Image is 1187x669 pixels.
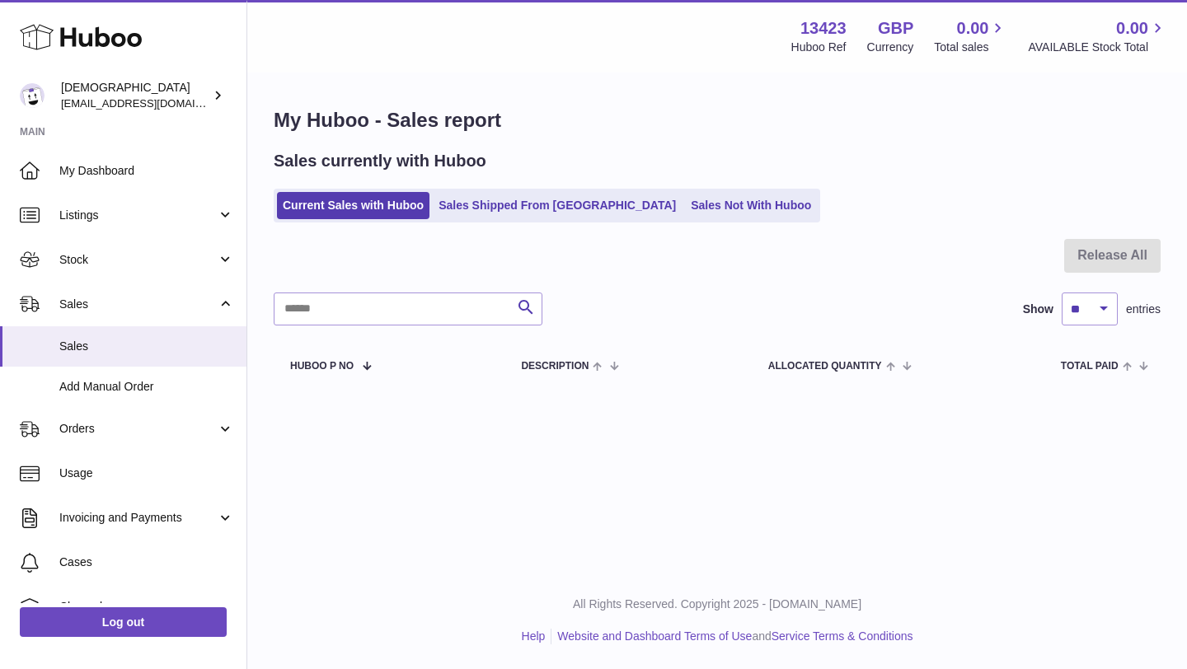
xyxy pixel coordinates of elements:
li: and [551,629,913,644]
span: Usage [59,465,234,481]
span: Orders [59,421,217,437]
span: Sales [59,297,217,312]
a: Sales Not With Huboo [685,192,817,219]
div: [DEMOGRAPHIC_DATA] [61,80,209,111]
span: Add Manual Order [59,379,234,395]
span: Cases [59,554,234,570]
div: Huboo Ref [791,40,847,55]
span: Channels [59,599,234,615]
span: Stock [59,252,217,268]
span: Total paid [1061,361,1119,372]
div: Currency [867,40,914,55]
span: entries [1126,302,1161,317]
span: Listings [59,208,217,223]
img: olgazyuz@outlook.com [20,83,45,108]
strong: 13423 [800,17,847,40]
span: 0.00 [957,17,989,40]
strong: GBP [878,17,913,40]
a: Log out [20,607,227,637]
p: All Rights Reserved. Copyright 2025 - [DOMAIN_NAME] [260,596,1174,612]
a: 0.00 AVAILABLE Stock Total [1028,17,1167,55]
span: My Dashboard [59,163,234,179]
span: [EMAIL_ADDRESS][DOMAIN_NAME] [61,96,242,110]
span: 0.00 [1116,17,1148,40]
span: ALLOCATED Quantity [768,361,882,372]
span: Huboo P no [290,361,354,372]
a: Sales Shipped From [GEOGRAPHIC_DATA] [433,192,682,219]
a: 0.00 Total sales [934,17,1007,55]
span: AVAILABLE Stock Total [1028,40,1167,55]
a: Website and Dashboard Terms of Use [557,629,752,643]
span: Total sales [934,40,1007,55]
a: Service Terms & Conditions [772,629,913,643]
h1: My Huboo - Sales report [274,107,1161,133]
span: Description [521,361,589,372]
label: Show [1023,302,1053,317]
span: Sales [59,339,234,354]
h2: Sales currently with Huboo [274,150,486,172]
a: Help [522,629,546,643]
span: Invoicing and Payments [59,510,217,526]
a: Current Sales with Huboo [277,192,429,219]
